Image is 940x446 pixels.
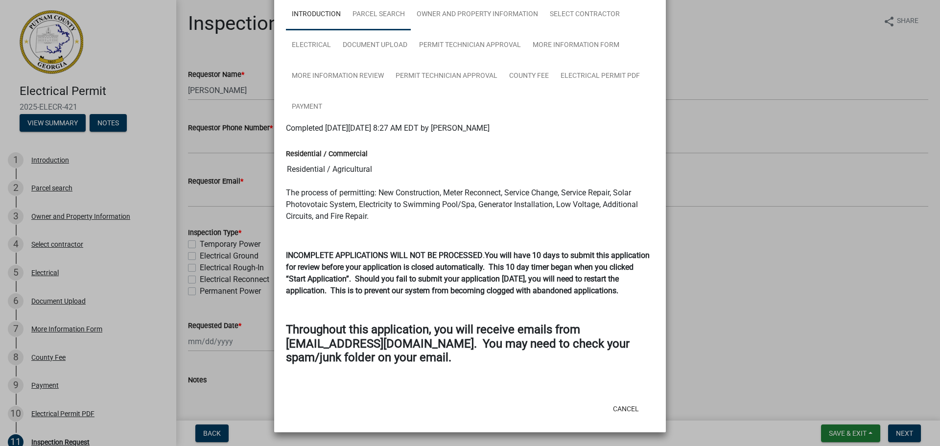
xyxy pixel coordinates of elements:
a: Payment [286,92,328,123]
a: Document Upload [337,30,413,61]
a: More Information Form [527,30,625,61]
a: Permit Technician Approval [390,61,503,92]
a: County Fee [503,61,555,92]
p: The process of permitting: New Construction, Meter Reconnect, Service Change, Service Repair, Sol... [286,187,654,222]
button: Cancel [605,400,647,418]
p: . [286,250,654,297]
a: More Information Review [286,61,390,92]
a: Electrical [286,30,337,61]
a: Electrical Permit PDF [555,61,646,92]
span: Completed [DATE][DATE] 8:27 AM EDT by [PERSON_NAME] [286,123,490,133]
strong: INCOMPLETE APPLICATIONS WILL NOT BE PROCESSED [286,251,483,260]
strong: Throughout this application, you will receive emails from [EMAIL_ADDRESS][DOMAIN_NAME]. You may n... [286,323,630,365]
label: Residential / Commercial [286,151,368,158]
a: Permit Technician Approval [413,30,527,61]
